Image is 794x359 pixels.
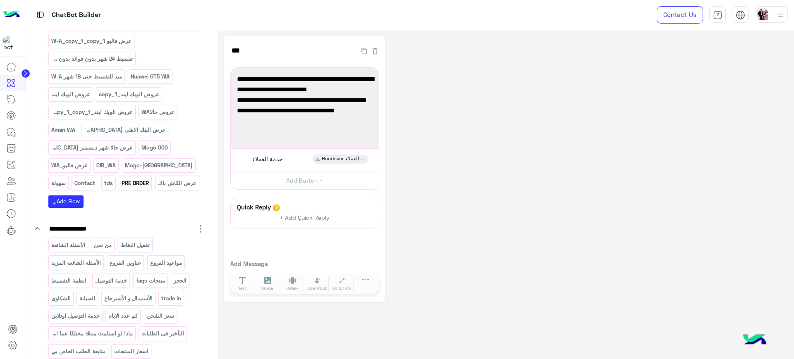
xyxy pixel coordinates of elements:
[141,143,169,152] p: Mogo 000
[50,329,133,338] p: ماذا لو استلمت منتجًا مختلفًا عما اشتريت؟
[157,178,197,188] p: عرض الكاش باك
[312,155,368,164] div: Handover خدمة العملاء
[93,240,112,250] p: من نحن
[141,107,175,117] p: عروض حالاWA
[50,294,71,303] p: الشكاوى
[757,8,768,20] img: userImage
[141,329,185,338] p: التأخير فى الطلبات
[103,178,113,188] p: tds
[322,155,365,163] span: Handover خدمة العملاء
[713,10,722,20] img: tab
[306,277,329,292] button: User Input
[50,161,88,170] p: عرض فاليو_WA
[237,74,373,106] span: استفيد بخصم 50% من سعر الخصم لما تقسط من 30 حتى 60 شهر مع ترو، وبدون مصاريف أو مقدم
[50,125,76,135] p: Aman WA
[108,311,139,321] p: كم عدد الايام
[96,161,117,170] p: CIB_WA
[280,214,330,221] span: + Add Quick Reply
[231,171,379,190] button: Add Button +
[50,276,87,285] p: انظمة التقسيط
[330,277,354,292] button: Go To Flow
[237,105,373,126] span: العرض متاح لجميع المنتجات ب فروع دبى فون او أونلاين
[3,36,18,51] img: 1403182699927242
[237,126,373,137] span: لمزيد من التفاصيل اضغط على خدمة العملاء
[74,178,96,188] p: Contact
[50,90,91,99] p: عروض الويك ايند
[274,212,336,224] button: + Add Quick Reply
[740,326,769,355] img: hulul-logo.png
[709,6,726,24] a: tab
[120,240,150,250] p: تفعيل النقاط
[124,161,193,170] p: Mogo-WA
[371,46,379,55] button: Delete Flow
[736,10,745,20] img: tab
[121,178,150,188] p: PRE ORDER
[32,223,42,233] i: keyboard_arrow_down
[332,285,351,291] span: Go To Flow
[3,6,20,24] img: Logo
[50,107,133,117] p: عروض الويك ايند_copy_1_copy_1
[35,10,45,20] img: tab
[48,195,84,207] button: addAdd Flow
[79,294,96,303] p: الصيانة
[775,10,786,20] img: profile
[146,311,175,321] p: سعر الشحن
[50,178,66,188] p: سهولة
[239,285,246,291] span: Text
[50,143,133,152] p: عرض حالا شهر ديسمبر WA
[130,72,170,81] p: Huawei GT5 WA
[135,276,165,285] p: منتجات faqs
[50,36,132,46] p: عرض فاليو W-A_copy_1_copy_1
[235,203,273,211] h6: Quick Reply
[95,276,128,285] p: خدمة التوصيل
[357,46,371,55] button: Duplicate Flow
[262,285,273,291] span: Image
[50,311,100,321] p: خدمة التوصيل اونلاين
[52,10,101,21] p: ChatBot Builder
[231,277,254,292] button: Text
[173,276,187,285] p: الحجز
[149,258,182,268] p: مواعيد الفروع
[252,155,283,163] span: خدمة العملاء
[161,294,182,303] p: trade in
[50,347,106,356] p: متابعة الطلب الخاص بي
[230,259,379,268] p: Add Message
[114,347,149,356] p: اسعار المنتجات
[256,277,279,292] button: Image
[109,258,142,268] p: عناوين الفروع
[50,72,122,81] p: ميد للتقسيط حتى 18 شهر W-A
[84,125,166,135] p: عرض البنك الاهلى WA
[103,294,153,303] p: الأستبدال و الأسترجاع
[657,6,703,24] a: Contact Us
[308,285,326,291] span: User Input
[50,240,86,250] p: الأسئلة الشائعة
[287,285,298,291] span: Gallery
[50,258,101,268] p: الأسئلة الشائعة المزيد
[52,201,57,206] i: add
[281,277,304,292] button: Gallery
[98,90,160,99] p: عروض الويك ايند_copy_1
[50,54,133,64] p: تقسيط 24 شهر بدون فوائد بدون مقدم W-A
